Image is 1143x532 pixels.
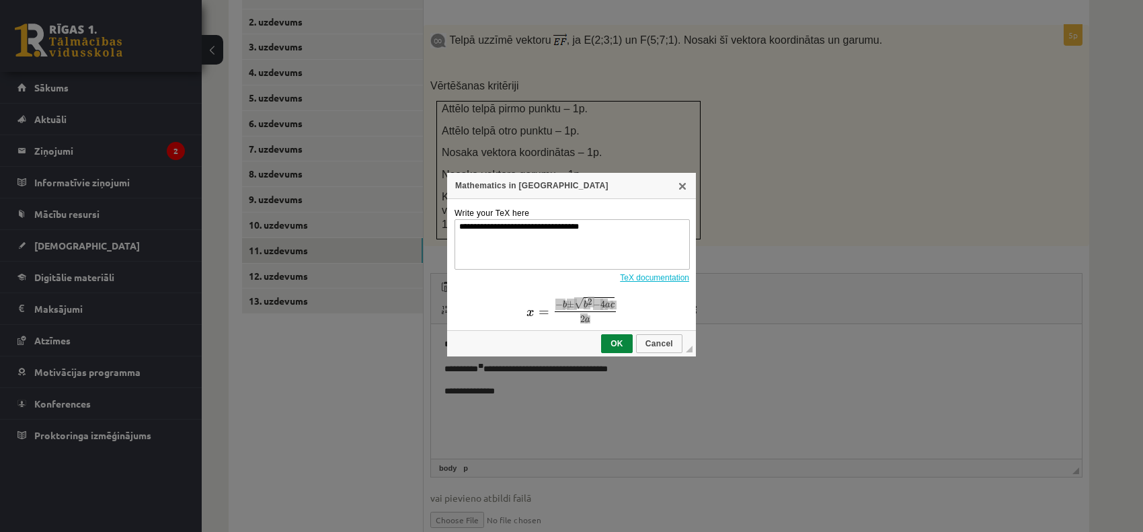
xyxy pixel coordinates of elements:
[636,334,682,353] a: Cancel
[12,15,23,20] span: =
[29,5,36,13] span: −
[57,5,61,12] span: b
[447,173,696,199] div: Mathematics in [GEOGRAPHIC_DATA]
[36,5,40,12] span: b
[602,339,631,348] span: OK
[84,7,88,12] span: c
[686,346,693,352] div: Resize
[13,13,637,75] body: Editor, wiswyg-editor-user-answer-47434093046580
[79,7,84,12] span: a
[48,1,57,14] span: √
[40,5,48,12] span: ±
[601,334,633,353] a: OK
[620,273,689,282] a: TeX documentation
[455,208,529,218] label: Write your TeX here
[637,339,681,348] span: Cancel
[61,3,66,9] span: 2
[58,22,64,26] span: a
[54,20,58,27] span: 2
[74,5,79,12] span: 4
[677,180,688,191] a: Close
[67,5,74,13] span: −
